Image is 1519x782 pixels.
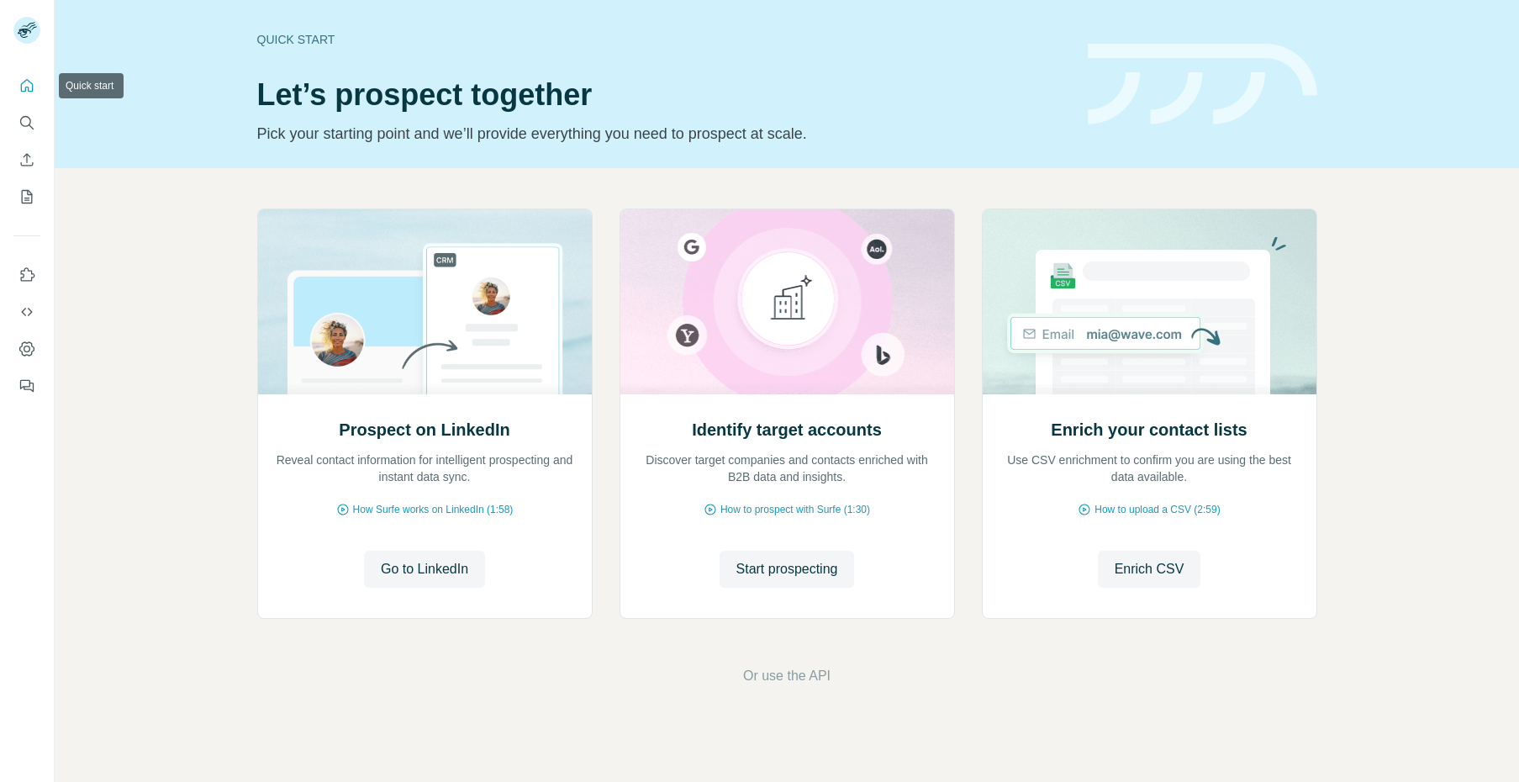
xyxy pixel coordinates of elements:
button: Or use the API [743,666,831,686]
button: Enrich CSV [1098,551,1201,588]
p: Use CSV enrichment to confirm you are using the best data available. [999,452,1300,485]
button: Go to LinkedIn [364,551,485,588]
button: Use Surfe on LinkedIn [13,260,40,290]
span: Enrich CSV [1115,559,1184,579]
span: How Surfe works on LinkedIn (1:58) [353,502,514,517]
span: How to upload a CSV (2:59) [1094,502,1220,517]
h2: Enrich your contact lists [1051,418,1247,441]
img: Prospect on LinkedIn [257,209,593,394]
button: Use Surfe API [13,297,40,327]
p: Discover target companies and contacts enriched with B2B data and insights. [637,452,937,485]
h2: Identify target accounts [692,418,882,441]
h1: Let’s prospect together [257,78,1068,112]
button: Feedback [13,371,40,401]
p: Reveal contact information for intelligent prospecting and instant data sync. [275,452,575,485]
img: Identify target accounts [620,209,955,394]
span: Go to LinkedIn [381,559,468,579]
button: Dashboard [13,334,40,364]
span: How to prospect with Surfe (1:30) [720,502,870,517]
button: Quick start [13,71,40,101]
img: Enrich your contact lists [982,209,1317,394]
button: Start prospecting [720,551,855,588]
div: Quick start [257,31,1068,48]
button: Search [13,108,40,138]
img: banner [1088,44,1317,125]
h2: Prospect on LinkedIn [339,418,509,441]
button: Enrich CSV [13,145,40,175]
span: Start prospecting [736,559,838,579]
button: My lists [13,182,40,212]
p: Pick your starting point and we’ll provide everything you need to prospect at scale. [257,122,1068,145]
